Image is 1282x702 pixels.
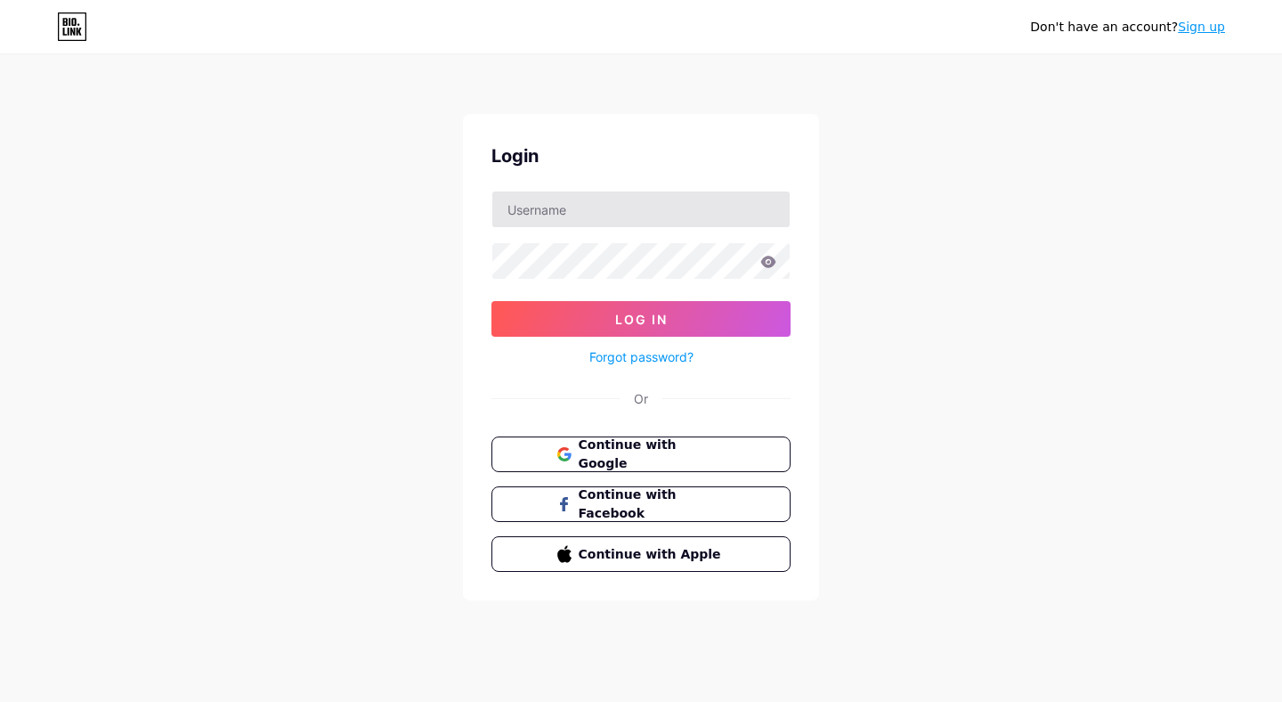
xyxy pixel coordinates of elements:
[579,486,726,523] span: Continue with Facebook
[1030,18,1225,37] div: Don't have an account?
[491,486,791,522] button: Continue with Facebook
[491,437,791,472] button: Continue with Google
[1178,20,1225,34] a: Sign up
[491,301,791,337] button: Log In
[492,192,790,227] input: Username
[579,436,726,473] span: Continue with Google
[589,347,694,366] a: Forgot password?
[634,389,648,408] div: Or
[579,545,726,564] span: Continue with Apple
[615,312,668,327] span: Log In
[491,143,791,169] div: Login
[491,536,791,572] button: Continue with Apple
